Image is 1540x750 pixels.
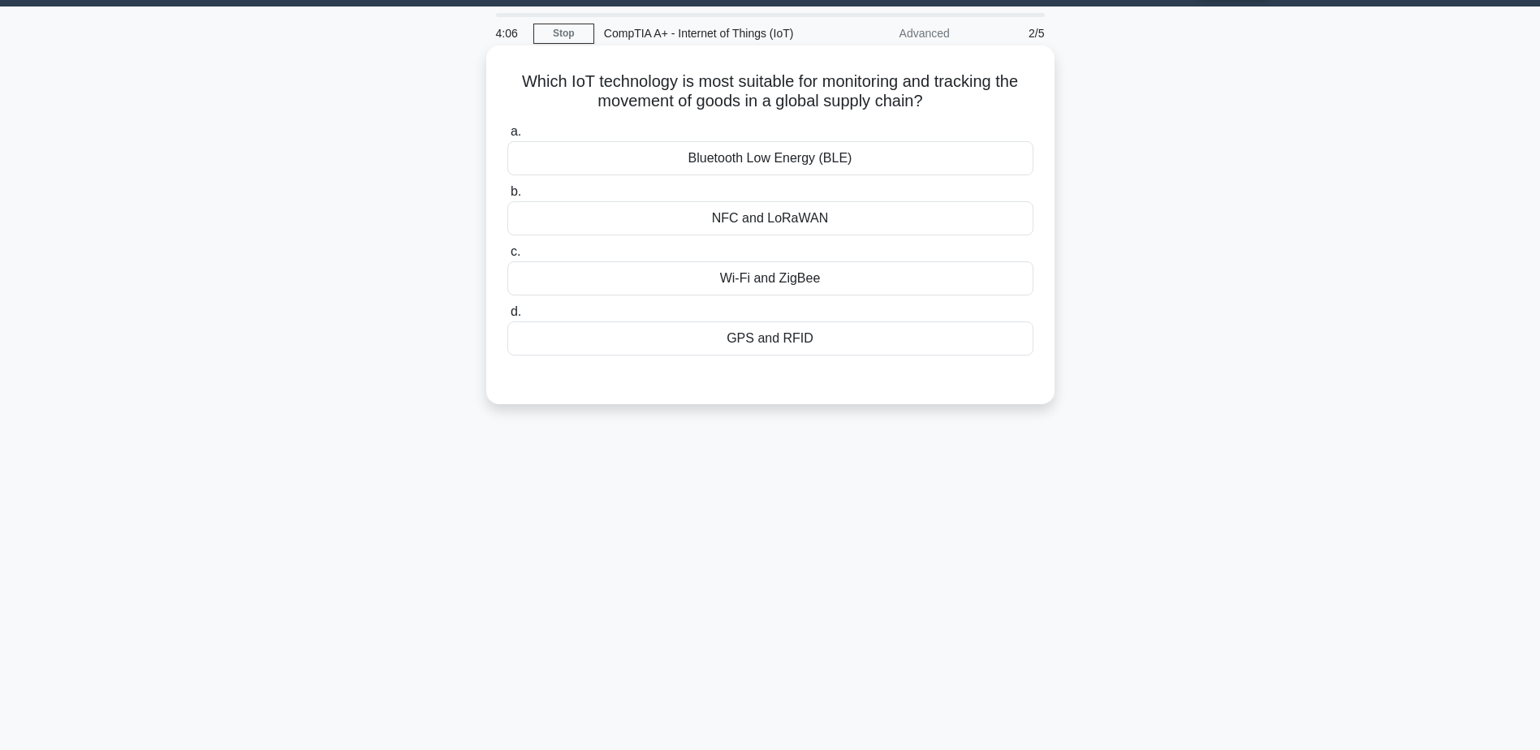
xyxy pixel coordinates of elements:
[507,261,1033,295] div: Wi-Fi and ZigBee
[511,184,521,198] span: b.
[507,201,1033,235] div: NFC and LoRaWAN
[507,141,1033,175] div: Bluetooth Low Energy (BLE)
[511,304,521,318] span: d.
[817,17,960,50] div: Advanced
[507,321,1033,356] div: GPS and RFID
[486,17,533,50] div: 4:06
[511,244,520,258] span: c.
[506,71,1035,112] h5: Which IoT technology is most suitable for monitoring and tracking the movement of goods in a glob...
[960,17,1055,50] div: 2/5
[511,124,521,138] span: a.
[533,24,594,44] a: Stop
[594,17,817,50] div: CompTIA A+ - Internet of Things (IoT)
